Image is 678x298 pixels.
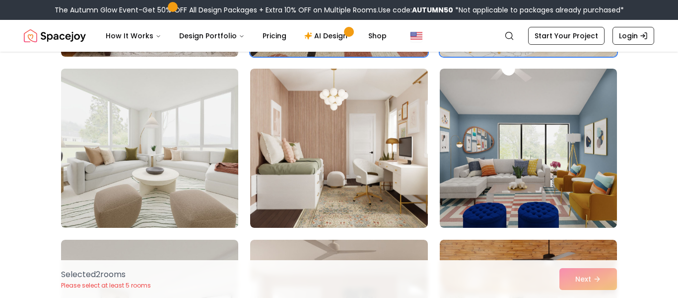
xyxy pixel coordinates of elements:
a: Login [612,27,654,45]
button: How It Works [98,26,169,46]
a: Start Your Project [528,27,605,45]
img: Room room-9 [440,69,617,228]
div: The Autumn Glow Event-Get 50% OFF All Design Packages + Extra 10% OFF on Multiple Rooms. [55,5,624,15]
p: Please select at least 5 rooms [61,282,151,290]
nav: Global [24,20,654,52]
a: AI Design [296,26,358,46]
span: Use code: [378,5,453,15]
p: Selected 2 room s [61,269,151,281]
img: Spacejoy Logo [24,26,86,46]
span: *Not applicable to packages already purchased* [453,5,624,15]
a: Shop [360,26,395,46]
button: Design Portfolio [171,26,253,46]
a: Pricing [255,26,294,46]
img: United States [410,30,422,42]
nav: Main [98,26,395,46]
img: Room room-7 [57,65,243,232]
b: AUTUMN50 [412,5,453,15]
a: Spacejoy [24,26,86,46]
img: Room room-8 [250,69,427,228]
